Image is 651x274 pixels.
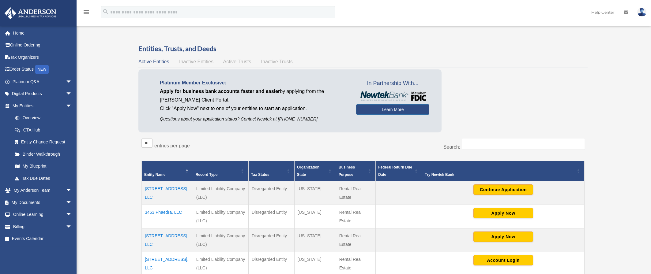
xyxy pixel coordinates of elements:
[4,51,81,63] a: Tax Organizers
[196,172,218,177] span: Record Type
[4,100,78,112] a: My Entitiesarrow_drop_down
[9,172,78,184] a: Tax Due Dates
[336,228,375,252] td: Rental Real Estate
[138,44,588,54] h3: Entities, Trusts, and Deeds
[294,205,336,228] td: [US_STATE]
[248,228,294,252] td: Disregarded Entity
[223,59,251,64] span: Active Trusts
[142,181,193,205] td: [STREET_ADDRESS], LLC
[473,255,533,265] button: Account Login
[248,161,294,181] th: Tax Status: Activate to sort
[4,220,81,233] a: Billingarrow_drop_down
[35,65,49,74] div: NEW
[425,171,575,178] div: Try Newtek Bank
[9,112,75,124] a: Overview
[160,79,347,87] p: Platinum Member Exclusive:
[356,79,429,88] span: In Partnership With...
[142,161,193,181] th: Entity Name: Activate to invert sorting
[473,231,533,242] button: Apply Now
[4,184,81,197] a: My Anderson Teamarrow_drop_down
[9,124,78,136] a: CTA Hub
[297,165,319,177] span: Organization State
[179,59,213,64] span: Inactive Entities
[336,181,375,205] td: Rental Real Estate
[356,104,429,115] a: Learn More
[376,161,422,181] th: Federal Return Due Date: Activate to sort
[66,220,78,233] span: arrow_drop_down
[193,161,248,181] th: Record Type: Activate to sort
[66,100,78,112] span: arrow_drop_down
[160,104,347,113] p: Click "Apply Now" next to one of your entities to start an application.
[138,59,169,64] span: Active Entities
[248,181,294,205] td: Disregarded Entity
[83,9,90,16] i: menu
[473,184,533,195] button: Continue Application
[160,115,347,123] p: Questions about your application status? Contact Newtek at [PHONE_NUMBER]
[4,76,81,88] a: Platinum Q&Aarrow_drop_down
[294,161,336,181] th: Organization State: Activate to sort
[160,87,347,104] p: by applying from the [PERSON_NAME] Client Portal.
[193,228,248,252] td: Limited Liability Company (LLC)
[160,89,280,94] span: Apply for business bank accounts faster and easier
[378,165,412,177] span: Federal Return Due Date
[142,205,193,228] td: 3453 Phaedra, LLC
[443,144,460,150] label: Search:
[193,181,248,205] td: Limited Liability Company (LLC)
[66,76,78,88] span: arrow_drop_down
[4,209,81,221] a: Online Learningarrow_drop_down
[336,205,375,228] td: Rental Real Estate
[193,205,248,228] td: Limited Liability Company (LLC)
[4,63,81,76] a: Order StatusNEW
[294,228,336,252] td: [US_STATE]
[66,196,78,209] span: arrow_drop_down
[66,88,78,100] span: arrow_drop_down
[66,209,78,221] span: arrow_drop_down
[66,184,78,197] span: arrow_drop_down
[251,172,269,177] span: Tax Status
[473,208,533,218] button: Apply Now
[102,8,109,15] i: search
[294,181,336,205] td: [US_STATE]
[422,161,585,181] th: Try Newtek Bank : Activate to sort
[154,143,190,148] label: entries per page
[359,91,426,101] img: NewtekBankLogoSM.png
[4,39,81,51] a: Online Ordering
[3,7,58,19] img: Anderson Advisors Platinum Portal
[83,11,90,16] a: menu
[9,148,78,160] a: Binder Walkthrough
[248,205,294,228] td: Disregarded Entity
[473,257,533,262] a: Account Login
[4,88,81,100] a: Digital Productsarrow_drop_down
[261,59,293,64] span: Inactive Trusts
[339,165,355,177] span: Business Purpose
[637,8,646,17] img: User Pic
[4,233,81,245] a: Events Calendar
[9,160,78,172] a: My Blueprint
[144,172,165,177] span: Entity Name
[142,228,193,252] td: [STREET_ADDRESS], LLC
[336,161,375,181] th: Business Purpose: Activate to sort
[9,136,78,148] a: Entity Change Request
[4,196,81,209] a: My Documentsarrow_drop_down
[4,27,81,39] a: Home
